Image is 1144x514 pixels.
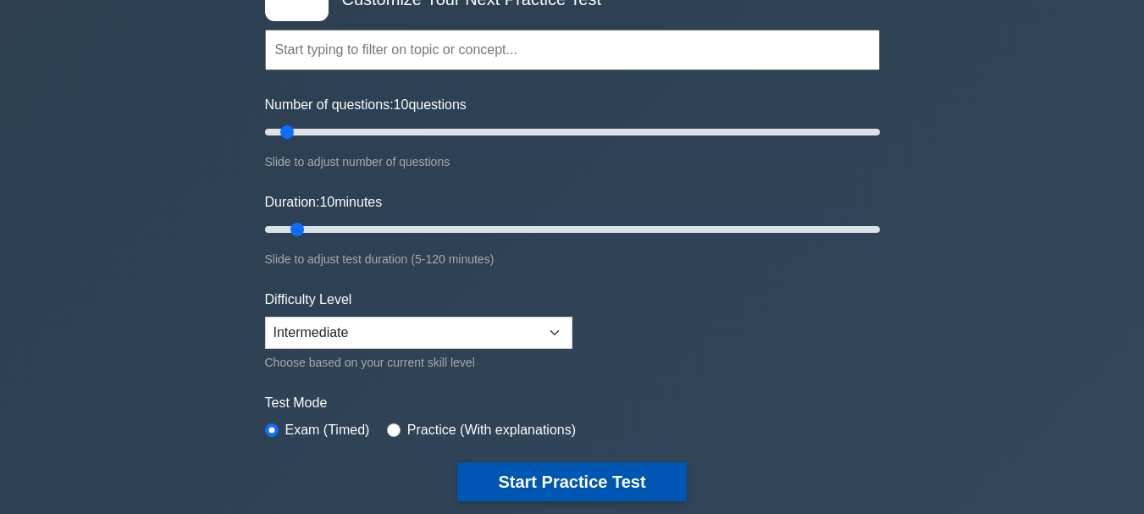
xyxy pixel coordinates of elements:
[319,195,334,209] span: 10
[265,352,572,373] div: Choose based on your current skill level
[265,249,880,269] div: Slide to adjust test duration (5-120 minutes)
[265,152,880,172] div: Slide to adjust number of questions
[265,393,880,413] label: Test Mode
[265,192,383,213] label: Duration: minutes
[265,95,467,115] label: Number of questions: questions
[457,462,686,501] button: Start Practice Test
[394,97,409,112] span: 10
[265,290,352,310] label: Difficulty Level
[285,420,370,440] label: Exam (Timed)
[407,420,576,440] label: Practice (With explanations)
[265,30,880,70] input: Start typing to filter on topic or concept...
